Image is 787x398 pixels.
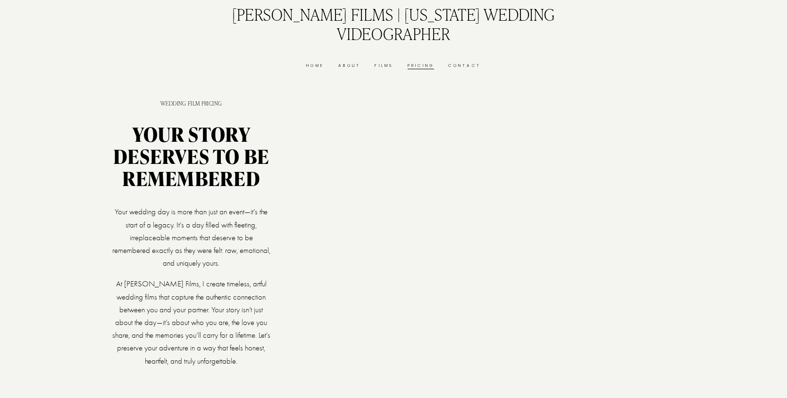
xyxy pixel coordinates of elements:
p: Your wedding day is more than just an event—it’s the start of a legacy. It’s a day filled with fl... [110,205,272,269]
a: Home [306,62,324,69]
a: Films [375,62,393,69]
a: Pricing [408,62,435,69]
h1: Wedding Film pricing [110,100,272,106]
p: At [PERSON_NAME] Films, I create timeless, artful wedding films that capture the authentic connec... [110,277,272,367]
strong: Your Story Deserves to Be Remembered [113,121,273,192]
a: [PERSON_NAME] Films | [US_STATE] Wedding Videographer [232,3,555,44]
a: About [338,62,360,69]
a: Contact [448,62,481,69]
